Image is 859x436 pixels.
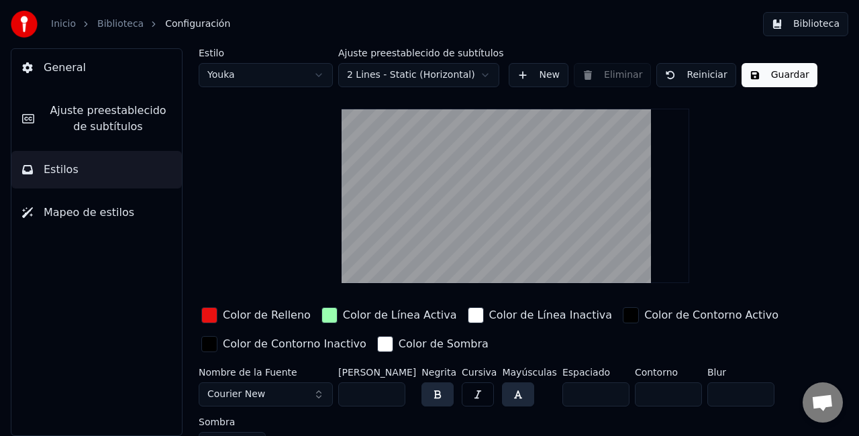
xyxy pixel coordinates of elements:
button: Color de Contorno Activo [620,305,781,326]
div: Color de Línea Inactiva [489,307,613,323]
button: Ajuste preestablecido de subtítulos [11,92,182,146]
button: Color de Relleno [199,305,313,326]
span: Ajuste preestablecido de subtítulos [45,103,171,135]
button: Color de Contorno Inactivo [199,333,369,355]
nav: breadcrumb [51,17,230,31]
span: Courier New [207,388,265,401]
label: Blur [707,368,774,377]
div: Color de Contorno Inactivo [223,336,366,352]
div: Color de Relleno [223,307,311,323]
span: General [44,60,86,76]
div: Color de Sombra [399,336,489,352]
button: Guardar [742,63,817,87]
a: Inicio [51,17,76,31]
label: Espaciado [562,368,629,377]
span: Mapeo de estilos [44,205,134,221]
a: Chat abierto [803,382,843,423]
label: Nombre de la Fuente [199,368,333,377]
button: Color de Sombra [374,333,491,355]
button: Color de Línea Inactiva [465,305,615,326]
button: Mapeo de estilos [11,194,182,231]
span: Configuración [165,17,230,31]
button: Color de Línea Activa [319,305,460,326]
a: Biblioteca [97,17,144,31]
button: Reiniciar [656,63,736,87]
label: Contorno [635,368,702,377]
span: Estilos [44,162,79,178]
label: Ajuste preestablecido de subtítulos [338,48,503,58]
label: Cursiva [462,368,497,377]
label: [PERSON_NAME] [338,368,416,377]
label: Estilo [199,48,333,58]
img: youka [11,11,38,38]
label: Mayúsculas [502,368,556,377]
div: Color de Contorno Activo [644,307,778,323]
button: General [11,49,182,87]
div: Color de Línea Activa [343,307,457,323]
label: Sombra [199,417,266,427]
label: Negrita [421,368,456,377]
button: Biblioteca [763,12,848,36]
button: New [509,63,568,87]
button: Estilos [11,151,182,188]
